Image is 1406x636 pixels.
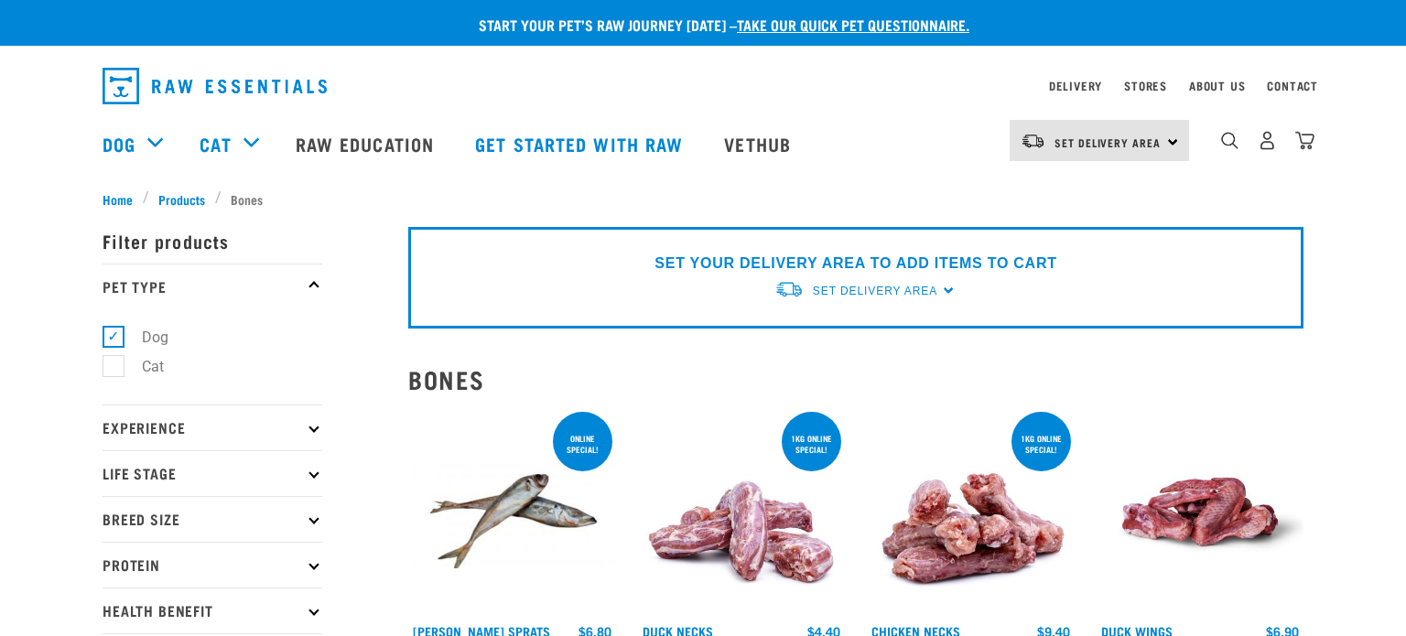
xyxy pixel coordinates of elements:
[1049,82,1102,89] a: Delivery
[867,408,1075,616] img: Pile Of Chicken Necks For Pets
[638,408,846,616] img: Pile Of Duck Necks For Pets
[1011,425,1071,463] div: 1kg online special!
[643,628,713,634] a: Duck Necks
[408,365,1303,393] h2: Bones
[103,450,322,496] p: Life Stage
[1258,131,1277,150] img: user.png
[103,218,322,264] p: Filter products
[706,107,814,180] a: Vethub
[103,404,322,450] p: Experience
[113,326,176,349] label: Dog
[103,189,1303,209] nav: breadcrumbs
[1267,82,1318,89] a: Contact
[103,189,133,209] span: Home
[113,355,171,378] label: Cat
[408,408,616,616] img: Jack Mackarel Sparts Raw Fish For Dogs
[103,542,322,587] p: Protein
[782,425,841,463] div: 1kg online special!
[88,60,1318,112] nav: dropdown navigation
[103,264,322,309] p: Pet Type
[654,253,1056,275] p: SET YOUR DELIVERY AREA TO ADD ITEMS TO CART
[277,107,457,180] a: Raw Education
[1054,139,1161,146] span: Set Delivery Area
[1124,82,1167,89] a: Stores
[158,189,205,209] span: Products
[413,628,550,634] a: [PERSON_NAME] Sprats
[1189,82,1245,89] a: About Us
[1097,408,1304,616] img: Raw Essentials Duck Wings Raw Meaty Bones For Pets
[103,189,143,209] a: Home
[871,628,960,634] a: Chicken Necks
[737,20,969,28] a: take our quick pet questionnaire.
[103,496,322,542] p: Breed Size
[1021,133,1045,149] img: van-moving.png
[103,68,327,104] img: Raw Essentials Logo
[1221,132,1238,149] img: home-icon-1@2x.png
[553,425,612,463] div: ONLINE SPECIAL!
[103,130,135,157] a: Dog
[1101,628,1173,634] a: Duck Wings
[774,280,804,299] img: van-moving.png
[200,130,231,157] a: Cat
[1295,131,1314,150] img: home-icon@2x.png
[813,285,937,297] span: Set Delivery Area
[103,587,322,633] p: Health Benefit
[149,189,215,209] a: Products
[457,107,706,180] a: Get started with Raw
